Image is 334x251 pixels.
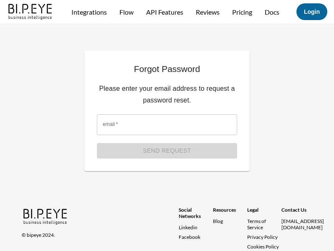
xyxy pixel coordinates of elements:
[247,234,278,240] a: Privacy Policy
[281,218,324,231] div: [EMAIL_ADDRESS][DOMAIN_NAME]
[71,8,107,16] a: Integrations
[179,224,197,231] span: Linkedin
[7,2,55,20] img: bipeye-logo
[196,8,220,16] a: Reviews
[119,8,134,16] a: Flow
[296,3,327,20] button: Login
[179,234,213,240] a: Facebook
[213,218,223,224] a: Blog
[179,234,200,240] span: Facebook
[97,63,237,75] h1: Forgot Password
[22,227,167,238] div: © bipeye 2024.
[179,224,213,231] a: Linkedin
[247,218,276,231] a: Terms of Service
[247,243,279,250] a: Cookies Policy
[179,207,213,224] div: Social Networks
[265,8,279,16] a: Docs
[213,207,247,218] div: Resources
[232,8,252,16] a: Pricing
[304,8,320,15] a: Login
[146,8,183,16] a: API Features
[281,207,324,218] div: Contact Us
[247,207,281,218] div: Legal
[97,83,237,106] h6: Please enter your email address to request a password reset.
[22,207,70,225] img: bipeye-logo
